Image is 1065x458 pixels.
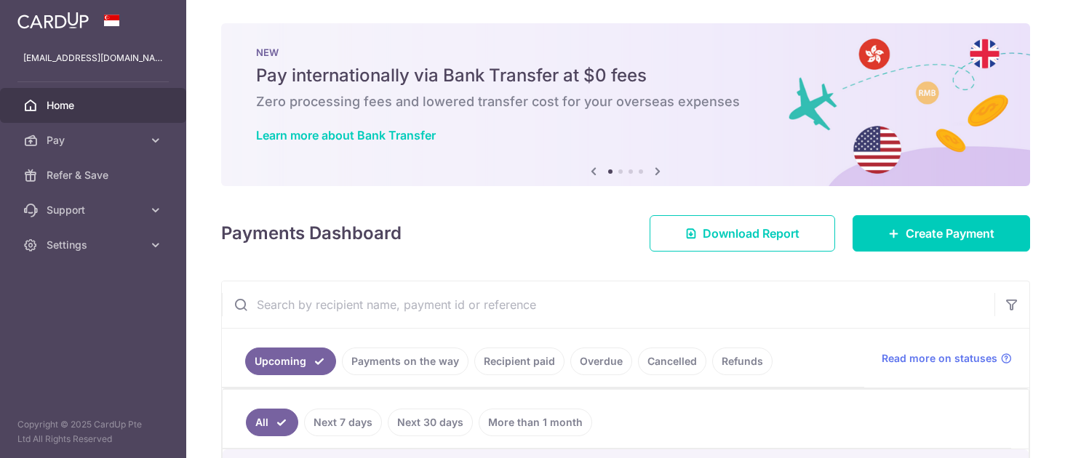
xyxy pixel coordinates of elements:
a: Refunds [712,347,773,375]
span: Pay [47,133,143,148]
span: Refer & Save [47,168,143,182]
span: Read more on statuses [882,351,997,366]
span: Settings [47,238,143,252]
a: Download Report [650,215,835,252]
a: Learn more about Bank Transfer [256,128,436,142]
a: Create Payment [853,215,1030,252]
a: Upcoming [245,347,336,375]
h4: Payments Dashboard [221,220,402,246]
a: Overdue [570,347,632,375]
img: CardUp [17,12,89,29]
a: Payments on the way [342,347,468,375]
p: [EMAIL_ADDRESS][DOMAIN_NAME] [23,51,163,65]
h6: Zero processing fees and lowered transfer cost for your overseas expenses [256,93,995,111]
span: Create Payment [906,225,994,242]
a: Read more on statuses [882,351,1012,366]
h5: Pay internationally via Bank Transfer at $0 fees [256,64,995,87]
a: Cancelled [638,347,706,375]
span: Download Report [703,225,799,242]
p: NEW [256,47,995,58]
a: More than 1 month [479,409,592,436]
input: Search by recipient name, payment id or reference [222,281,994,328]
a: Recipient paid [474,347,565,375]
a: Next 7 days [304,409,382,436]
span: Home [47,98,143,113]
img: Bank transfer banner [221,23,1030,186]
a: All [246,409,298,436]
span: Support [47,203,143,217]
a: Next 30 days [388,409,473,436]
